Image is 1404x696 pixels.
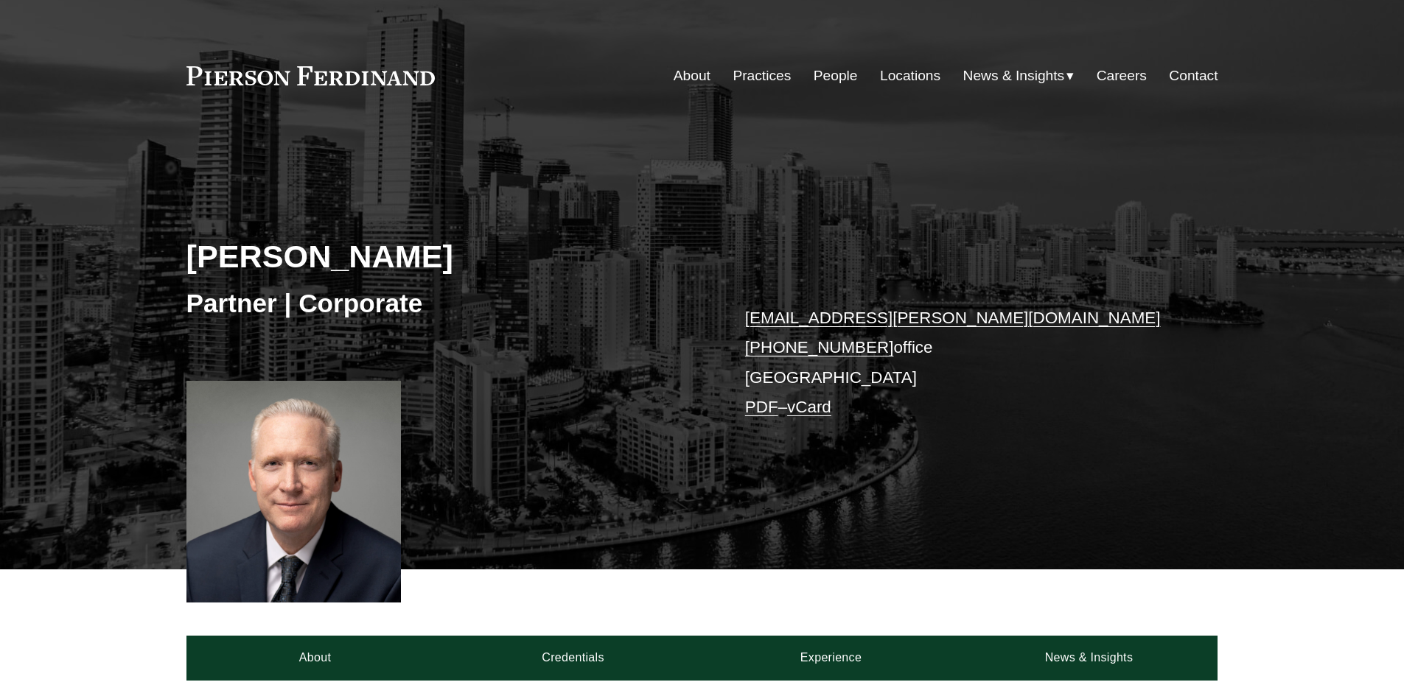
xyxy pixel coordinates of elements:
a: Careers [1097,62,1147,90]
a: Experience [702,636,960,680]
span: News & Insights [963,63,1065,89]
a: News & Insights [960,636,1218,680]
a: folder dropdown [963,62,1075,90]
a: About [186,636,444,680]
p: office [GEOGRAPHIC_DATA] – [745,303,1175,422]
h2: [PERSON_NAME] [186,237,702,275]
a: Practices [733,62,791,90]
h3: Partner | Corporate [186,287,702,320]
a: Locations [880,62,940,90]
a: PDF [745,398,778,416]
a: [PHONE_NUMBER] [745,338,894,356]
a: vCard [787,398,831,416]
a: People [814,62,858,90]
a: [EMAIL_ADDRESS][PERSON_NAME][DOMAIN_NAME] [745,309,1161,327]
a: Credentials [444,636,702,680]
a: About [674,62,710,90]
a: Contact [1169,62,1218,90]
